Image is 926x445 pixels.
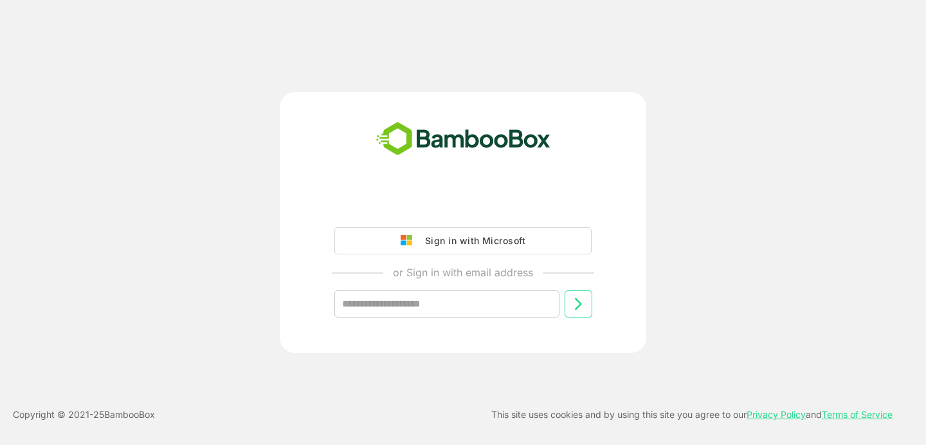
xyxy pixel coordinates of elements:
img: bamboobox [369,118,558,160]
p: This site uses cookies and by using this site you agree to our and [491,407,893,422]
p: or Sign in with email address [393,265,533,280]
a: Privacy Policy [747,409,806,420]
p: Copyright © 2021- 25 BambooBox [13,407,155,422]
button: Sign in with Microsoft [334,227,592,254]
img: google [401,235,419,247]
a: Terms of Service [822,409,893,420]
div: Sign in with Microsoft [419,232,525,249]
